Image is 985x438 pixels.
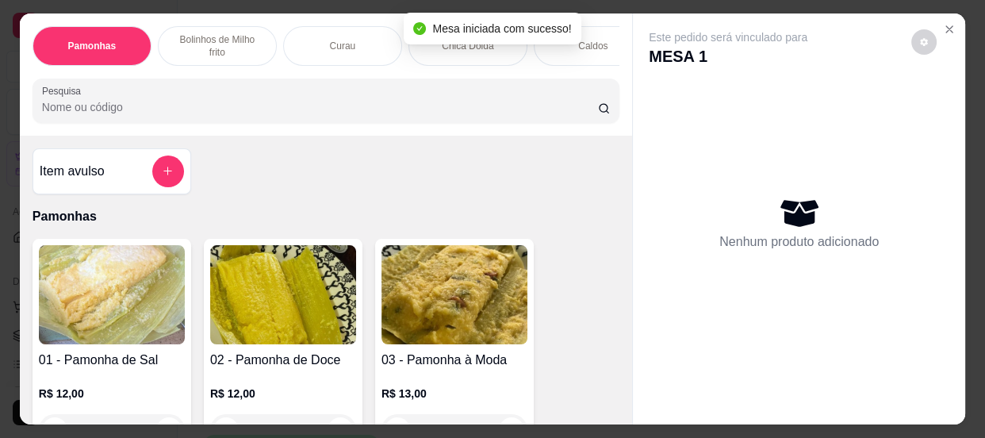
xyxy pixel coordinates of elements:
img: product-image [39,245,185,344]
h4: 01 - Pamonha de Sal [39,351,185,370]
p: R$ 12,00 [210,386,356,401]
button: decrease-product-quantity [911,29,937,55]
h4: 03 - Pamonha à Moda [381,351,527,370]
p: Este pedido será vinculado para [649,29,807,45]
p: R$ 13,00 [381,386,527,401]
label: Pesquisa [42,84,86,98]
span: check-circle [413,22,426,35]
p: Chica Doida [442,40,493,52]
button: add-separate-item [152,156,184,187]
p: Curau [330,40,356,52]
button: Close [937,17,962,42]
p: Caldos [578,40,607,52]
p: Nenhum produto adicionado [719,232,879,252]
h4: 02 - Pamonha de Doce [210,351,356,370]
input: Pesquisa [42,99,598,115]
span: Mesa iniciada com sucesso! [432,22,571,35]
img: product-image [210,245,356,344]
img: product-image [381,245,527,344]
p: Pamonhas [33,207,619,226]
p: R$ 12,00 [39,386,185,401]
p: Bolinhos de Milho frito [171,33,263,59]
p: MESA 1 [649,45,807,67]
p: Pamonhas [68,40,117,52]
h4: Item avulso [40,162,105,181]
